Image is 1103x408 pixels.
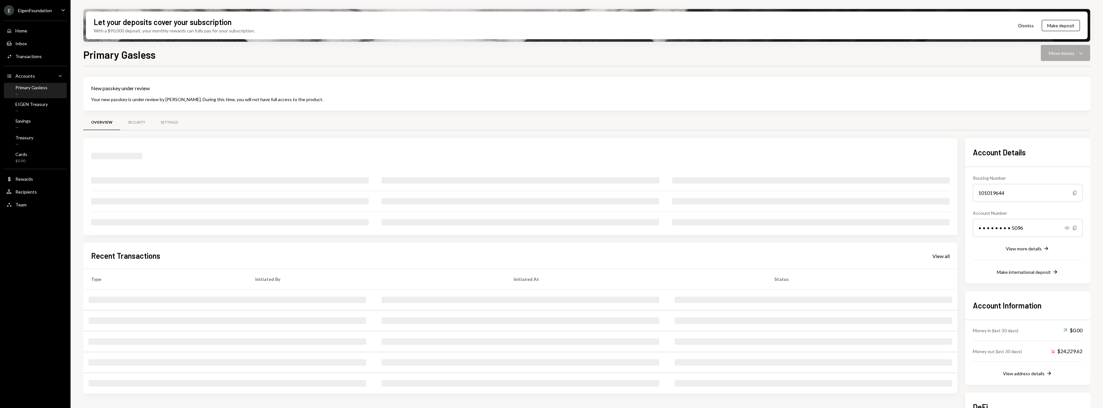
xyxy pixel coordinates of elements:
[15,158,27,164] div: $0.00
[120,114,153,131] a: Security
[4,150,67,165] a: Cards$0.00
[932,253,950,259] div: View all
[973,147,1082,158] h2: Account Details
[4,38,67,49] a: Inbox
[4,100,67,115] a: EIGEN Treasury—
[1063,326,1082,334] div: $0.00
[15,101,48,107] div: EIGEN Treasury
[973,210,1082,216] div: Account Number
[1051,347,1082,355] div: $24,229.62
[4,133,67,148] a: Treasury—
[15,85,47,90] div: Primary Gasless
[83,269,248,290] th: Type
[15,118,31,124] div: Savings
[15,28,27,33] div: Home
[973,348,1022,355] div: Money out (last 30 days)
[4,199,67,210] a: Team
[83,114,120,131] a: Overview
[4,50,67,62] a: Transactions
[15,189,37,195] div: Recipients
[973,327,1018,334] div: Money in (last 30 days)
[15,73,35,79] div: Accounts
[15,108,48,114] div: —
[4,186,67,197] a: Recipients
[973,175,1082,181] div: Routing Number
[15,41,27,46] div: Inbox
[973,184,1082,202] div: 101019644
[506,269,767,290] th: Initiated At
[997,269,1051,275] div: Make international deposit
[91,96,1082,103] div: Your new passkey is under review by [PERSON_NAME]. During this time, you will not have full acces...
[4,116,67,132] a: Savings—
[4,70,67,82] a: Accounts
[15,91,47,97] div: —
[4,25,67,36] a: Home
[15,135,33,140] div: Treasury
[94,17,232,27] div: Let your deposits cover your subscription
[1010,18,1042,33] button: Dismiss
[4,173,67,185] a: Rewards
[91,84,1082,92] div: New passkey under review
[932,252,950,259] a: View all
[1006,246,1042,251] div: View more details
[18,8,52,13] div: EigenFoundation
[15,176,33,182] div: Rewards
[15,142,33,147] div: —
[1003,371,1045,376] div: View address details
[4,5,14,15] div: E
[91,250,160,261] h2: Recent Transactions
[973,300,1082,311] h2: Account Information
[997,269,1058,276] button: Make international deposit
[15,202,27,207] div: Team
[91,120,113,125] div: Overview
[248,269,506,290] th: Initiated By
[1006,245,1049,252] button: View more details
[15,152,27,157] div: Cards
[161,120,178,125] div: Settings
[767,269,957,290] th: Status
[15,125,31,130] div: —
[4,83,67,98] a: Primary Gasless—
[94,27,255,34] div: With a $90,000 deposit, your monthly rewards can fully pay for your subscription.
[15,54,42,59] div: Transactions
[128,120,145,125] div: Security
[973,219,1082,237] div: • • • • • • • • 5096
[83,48,156,61] h1: Primary Gasless
[1003,370,1052,377] button: View address details
[153,114,186,131] a: Settings
[1042,20,1080,31] button: Make deposit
